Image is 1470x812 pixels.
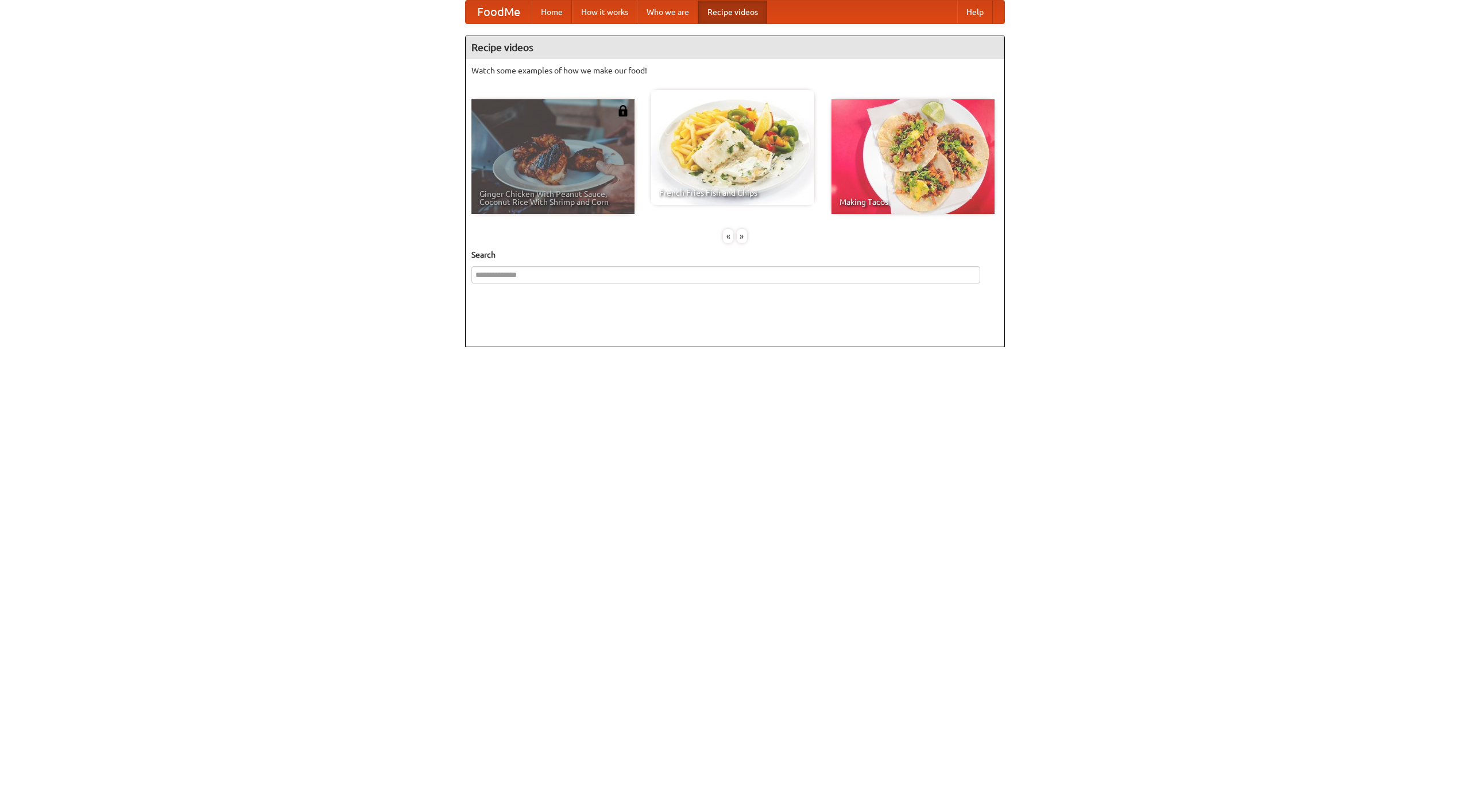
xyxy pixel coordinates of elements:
a: Help [957,1,993,24]
a: Who we are [637,1,698,24]
div: » [737,229,747,243]
span: Making Tacos [840,198,987,206]
span: French Fries Fish and Chips [659,189,806,197]
h5: Search [471,249,999,261]
h4: Recipe videos [466,36,1004,59]
a: Home [532,1,572,24]
div: « [723,229,733,243]
img: 483408.png [617,105,629,116]
a: Making Tacos [831,99,995,214]
p: Watch some examples of how we make our food! [471,65,999,76]
a: French Fries Fish and Chips [651,90,814,205]
a: FoodMe [466,1,532,24]
a: Recipe videos [698,1,767,24]
a: How it works [572,1,637,24]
